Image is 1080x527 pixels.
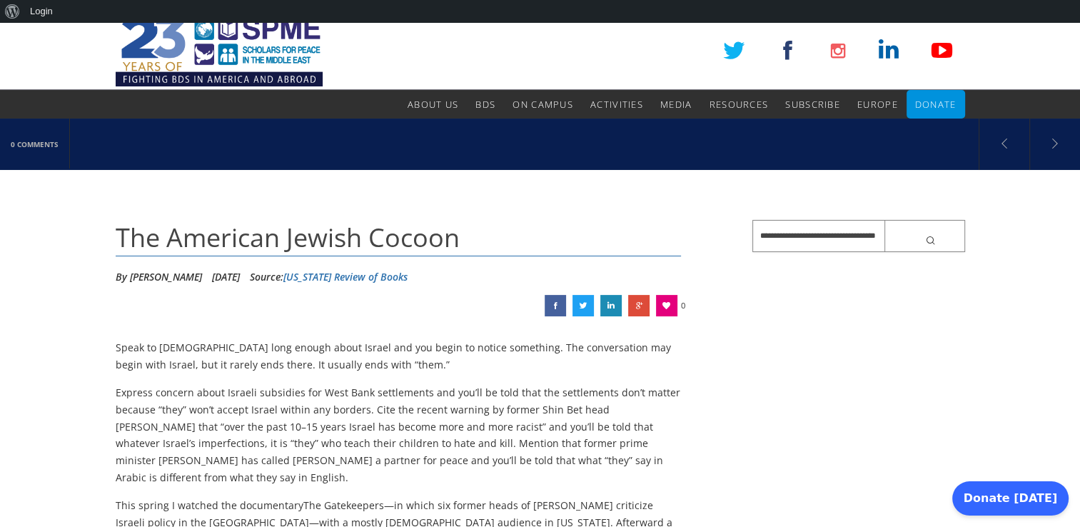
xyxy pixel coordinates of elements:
a: Donate [915,90,957,119]
a: The American Jewish Cocoon [628,295,650,316]
a: Media [660,90,692,119]
a: Subscribe [785,90,840,119]
span: On Campus [513,98,573,111]
a: Activities [590,90,643,119]
span: Donate [915,98,957,111]
a: [US_STATE] Review of Books [283,270,408,283]
span: 0 [681,295,685,316]
a: The American Jewish Cocoon [600,295,622,316]
span: About Us [408,98,458,111]
span: Europe [857,98,898,111]
a: Resources [709,90,768,119]
span: Subscribe [785,98,840,111]
p: Express concern about Israeli subsidies for West Bank settlements and you’ll be told that the set... [116,384,682,486]
a: The American Jewish Cocoon [545,295,566,316]
li: By [PERSON_NAME] [116,266,202,288]
li: [DATE] [212,266,240,288]
a: About Us [408,90,458,119]
span: Resources [709,98,768,111]
span: BDS [475,98,495,111]
a: On Campus [513,90,573,119]
p: Speak to [DEMOGRAPHIC_DATA] long enough about Israel and you begin to notice something. The conve... [116,339,682,373]
a: Europe [857,90,898,119]
a: BDS [475,90,495,119]
span: Media [660,98,692,111]
span: The American Jewish Cocoon [116,220,460,255]
span: Activities [590,98,643,111]
div: Source: [250,266,408,288]
img: SPME [116,11,323,90]
i: The Gatekeepers [303,498,384,512]
a: The American Jewish Cocoon [572,295,594,316]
